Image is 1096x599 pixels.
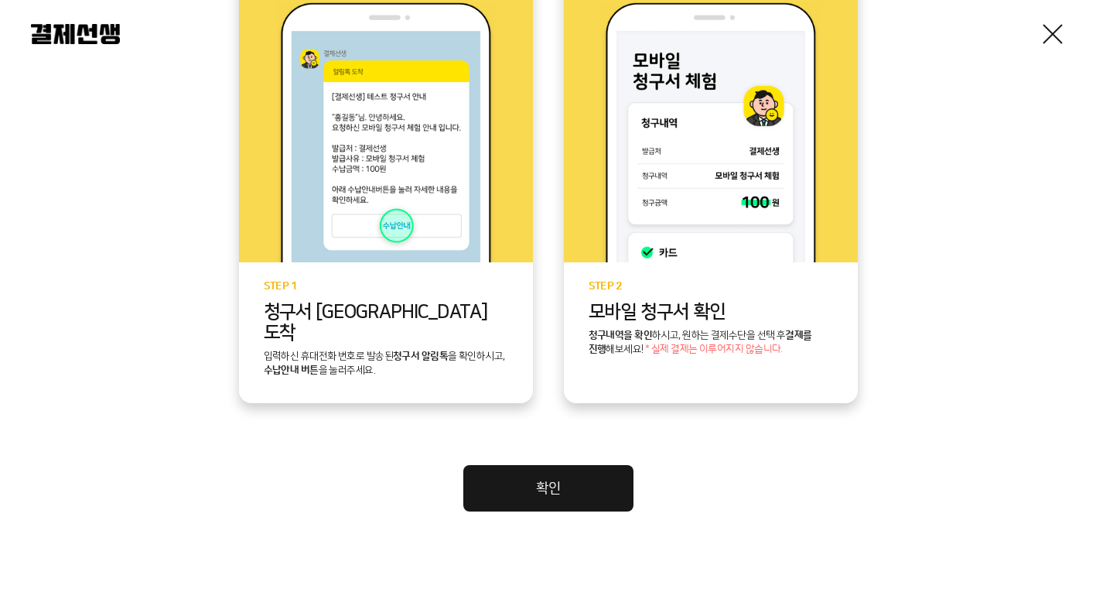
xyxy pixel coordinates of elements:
img: step2 이미지 [600,2,821,262]
b: 수납안내 버튼 [264,365,319,375]
span: * 실제 결제는 이루어지지 않습니다. [645,344,783,355]
p: STEP 1 [264,281,508,293]
p: 청구서 [GEOGRAPHIC_DATA] 도착 [264,302,508,344]
b: 청구내역을 확인 [589,330,653,341]
a: 확인 [463,465,633,512]
img: step1 이미지 [275,2,496,262]
p: 입력하신 휴대전화 번호로 발송된 을 확인하시고, 을 눌러주세요. [264,350,508,378]
p: 모바일 청구서 확인 [589,302,833,323]
img: 결제선생 [31,24,120,44]
p: 하시고, 원하는 결제수단을 선택 후 해보세요! [589,329,833,357]
b: 청구서 알림톡 [393,351,448,361]
p: STEP 2 [589,281,833,293]
b: 결제를 진행 [589,330,812,354]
